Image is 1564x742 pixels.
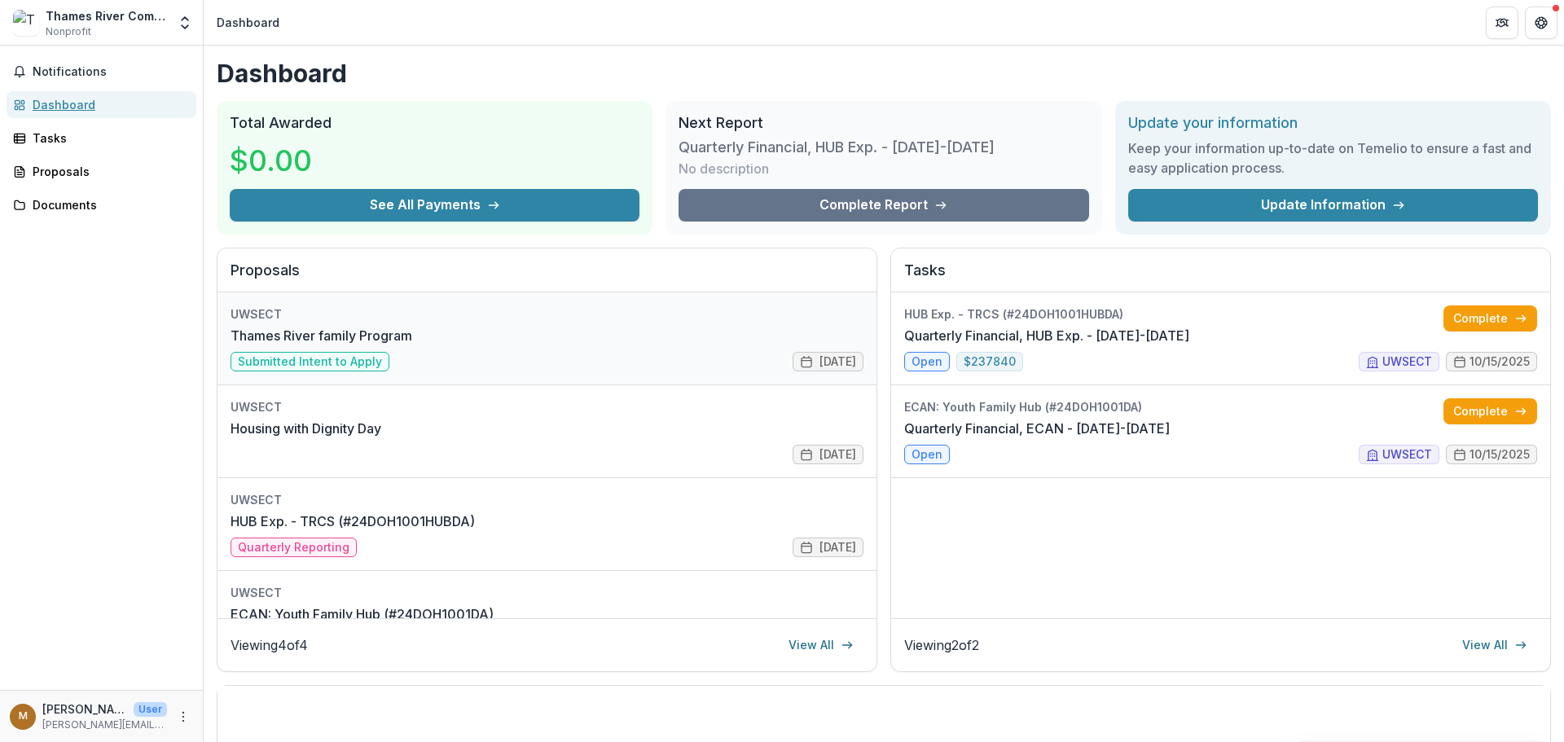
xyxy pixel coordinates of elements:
a: ECAN: Youth Family Hub (#24DOH1001DA) [231,604,494,624]
a: Thames River family Program [231,326,412,345]
span: Nonprofit [46,24,91,39]
p: Viewing 4 of 4 [231,635,308,655]
h1: Dashboard [217,59,1551,88]
div: Documents [33,196,183,213]
h3: Quarterly Financial, HUB Exp. - [DATE]-[DATE] [679,138,995,156]
div: Dashboard [33,96,183,113]
a: Documents [7,191,196,218]
button: Get Help [1525,7,1557,39]
h3: Keep your information up-to-date on Temelio to ensure a fast and easy application process. [1128,138,1538,178]
a: Quarterly Financial, ECAN - [DATE]-[DATE] [904,419,1170,438]
img: Thames River Community Service, Inc. [13,10,39,36]
a: Complete Report [679,189,1088,222]
a: Housing with Dignity Day [231,419,381,438]
p: [PERSON_NAME][EMAIL_ADDRESS][DOMAIN_NAME] [42,718,167,732]
button: Notifications [7,59,196,85]
p: [PERSON_NAME][EMAIL_ADDRESS][DOMAIN_NAME] [42,700,127,718]
a: Complete [1443,398,1537,424]
button: Partners [1486,7,1518,39]
a: Complete [1443,305,1537,331]
a: Tasks [7,125,196,151]
p: Viewing 2 of 2 [904,635,979,655]
a: Proposals [7,158,196,185]
p: No description [679,159,769,178]
a: Update Information [1128,189,1538,222]
div: Dashboard [217,14,279,31]
h2: Update your information [1128,114,1538,132]
div: Proposals [33,163,183,180]
a: View All [1452,632,1537,658]
h2: Next Report [679,114,1088,132]
h2: Tasks [904,261,1537,292]
a: Dashboard [7,91,196,118]
span: Notifications [33,65,190,79]
p: User [134,702,167,717]
a: Quarterly Financial, HUB Exp. - [DATE]-[DATE] [904,326,1189,345]
button: More [174,707,193,727]
a: View All [779,632,863,658]
div: Thames River Community Service, Inc. [46,7,167,24]
div: michaelv@trfp.org [19,711,28,722]
button: See All Payments [230,189,639,222]
nav: breadcrumb [210,11,286,34]
h2: Proposals [231,261,863,292]
a: HUB Exp. - TRCS (#24DOH1001HUBDA) [231,511,475,531]
h2: Total Awarded [230,114,639,132]
div: Tasks [33,130,183,147]
h3: $0.00 [230,138,352,182]
button: Open entity switcher [174,7,196,39]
